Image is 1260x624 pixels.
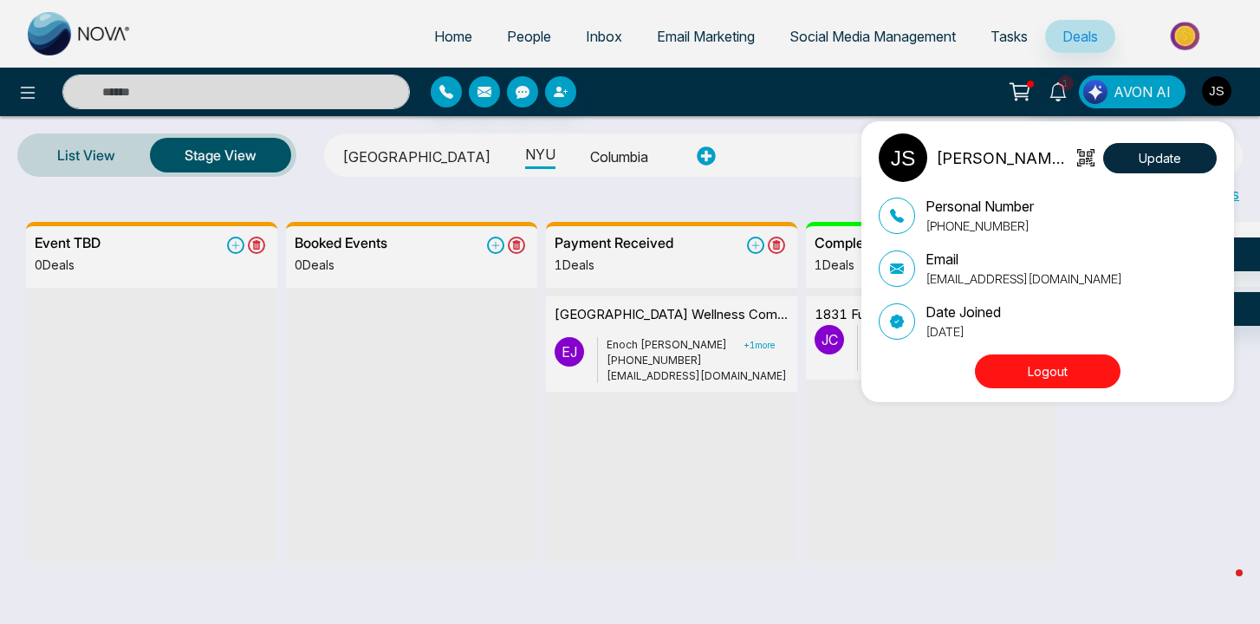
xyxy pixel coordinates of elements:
p: [PHONE_NUMBER] [926,217,1034,235]
p: Email [926,249,1122,270]
button: Logout [975,354,1120,388]
iframe: Intercom live chat [1201,565,1243,607]
p: [EMAIL_ADDRESS][DOMAIN_NAME] [926,270,1122,288]
p: Date Joined [926,302,1001,322]
button: Update [1103,143,1217,173]
p: [PERSON_NAME] [PERSON_NAME] [936,146,1072,170]
p: [DATE] [926,322,1001,341]
p: Personal Number [926,196,1034,217]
